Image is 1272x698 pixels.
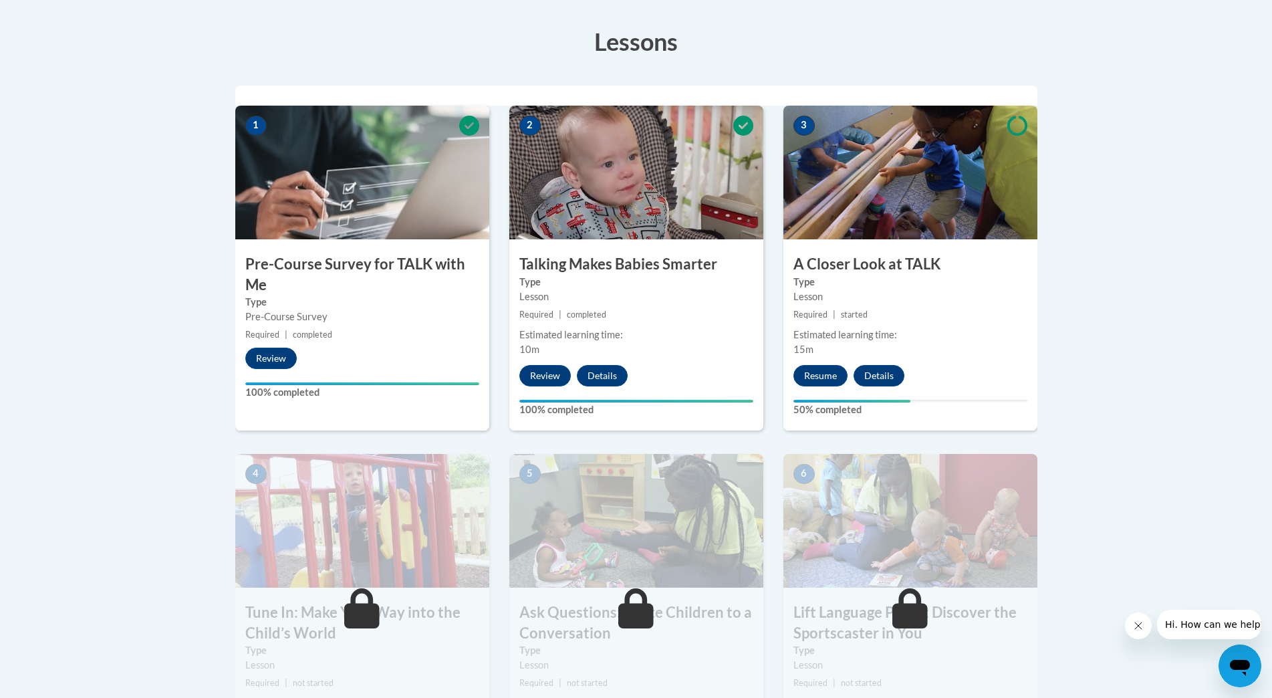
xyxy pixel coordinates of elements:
[793,464,815,484] span: 6
[245,385,479,400] label: 100% completed
[793,402,1027,417] label: 50% completed
[841,310,868,320] span: started
[841,678,882,688] span: not started
[245,295,479,310] label: Type
[245,464,267,484] span: 4
[509,602,763,644] h3: Ask Questions: Invite Children to a Conversation
[519,344,539,355] span: 10m
[793,328,1027,342] div: Estimated learning time:
[245,658,479,673] div: Lesson
[519,678,553,688] span: Required
[519,464,541,484] span: 5
[235,454,489,588] img: Course Image
[793,344,813,355] span: 15m
[519,116,541,136] span: 2
[509,106,763,239] img: Course Image
[245,330,279,340] span: Required
[1125,612,1152,639] iframe: Close message
[793,275,1027,289] label: Type
[509,254,763,275] h3: Talking Makes Babies Smarter
[519,400,753,402] div: Your progress
[245,678,279,688] span: Required
[519,275,753,289] label: Type
[1157,610,1261,639] iframe: Message from company
[559,678,561,688] span: |
[519,328,753,342] div: Estimated learning time:
[783,454,1037,588] img: Course Image
[793,643,1027,658] label: Type
[783,254,1037,275] h3: A Closer Look at TALK
[559,310,561,320] span: |
[245,310,479,324] div: Pre-Course Survey
[833,310,836,320] span: |
[854,365,904,386] button: Details
[293,330,332,340] span: completed
[793,365,848,386] button: Resume
[509,454,763,588] img: Course Image
[285,330,287,340] span: |
[519,658,753,673] div: Lesson
[793,289,1027,304] div: Lesson
[519,643,753,658] label: Type
[833,678,836,688] span: |
[793,658,1027,673] div: Lesson
[235,25,1037,58] h3: Lessons
[783,106,1037,239] img: Course Image
[245,116,267,136] span: 1
[577,365,628,386] button: Details
[235,602,489,644] h3: Tune In: Make Your Way into the Child’s World
[793,678,828,688] span: Required
[567,678,608,688] span: not started
[235,254,489,296] h3: Pre-Course Survey for TALK with Me
[245,348,297,369] button: Review
[519,310,553,320] span: Required
[519,402,753,417] label: 100% completed
[519,289,753,304] div: Lesson
[285,678,287,688] span: |
[293,678,334,688] span: not started
[567,310,606,320] span: completed
[793,116,815,136] span: 3
[793,310,828,320] span: Required
[1219,645,1261,687] iframe: Button to launch messaging window
[783,602,1037,644] h3: Lift Language Part 1: Discover the Sportscaster in You
[245,382,479,385] div: Your progress
[235,106,489,239] img: Course Image
[245,643,479,658] label: Type
[8,9,108,20] span: Hi. How can we help?
[793,400,910,402] div: Your progress
[519,365,571,386] button: Review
